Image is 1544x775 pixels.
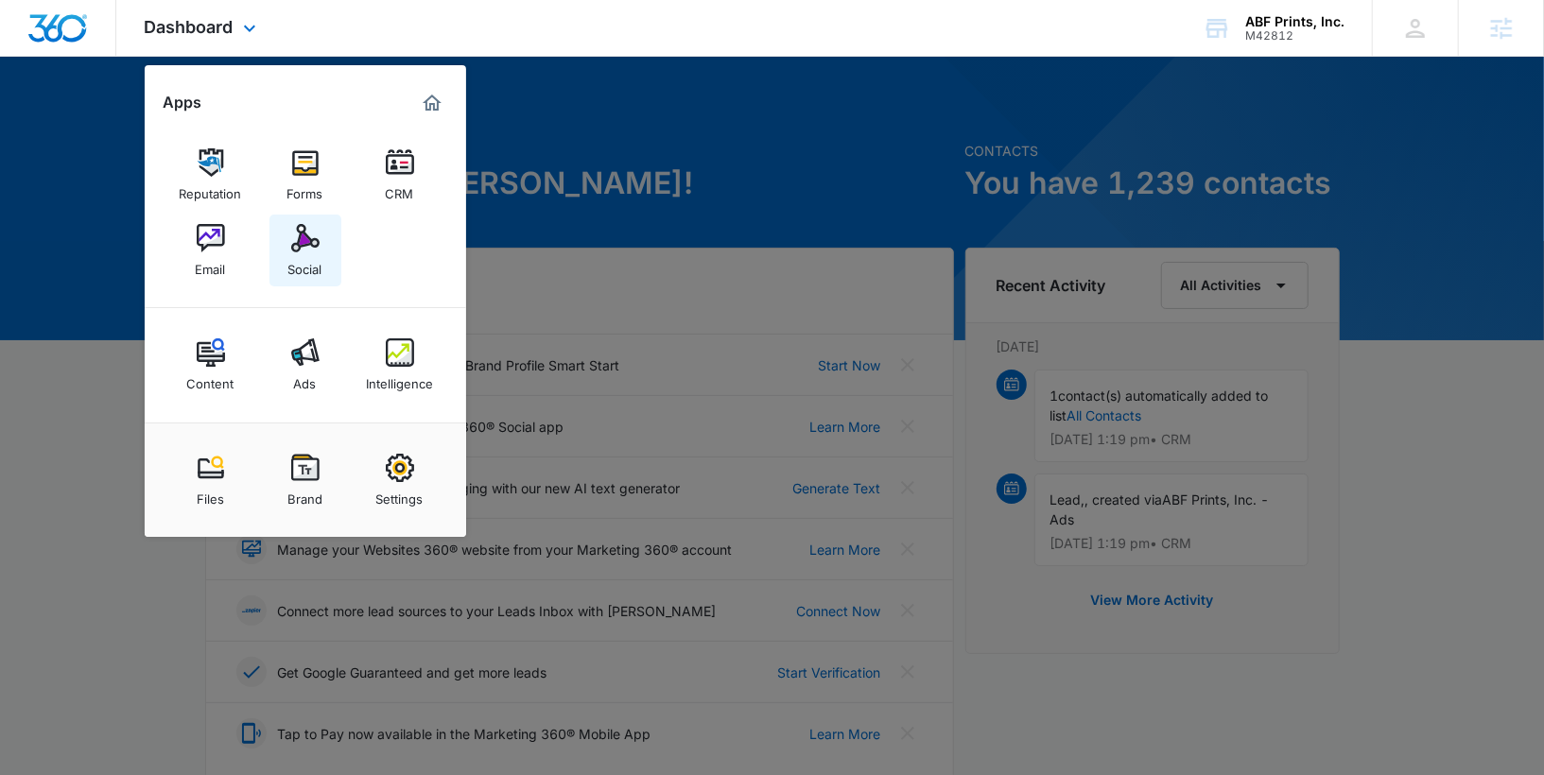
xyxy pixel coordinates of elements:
div: Forms [287,177,323,201]
div: Brand [287,482,322,507]
a: Email [175,215,247,286]
div: account id [1245,29,1344,43]
div: Reputation [180,177,242,201]
div: Files [197,482,224,507]
a: Intelligence [364,329,436,401]
a: CRM [364,139,436,211]
a: Brand [269,444,341,516]
h2: Apps [164,94,202,112]
div: Social [288,252,322,277]
a: Settings [364,444,436,516]
a: Content [175,329,247,401]
div: Ads [294,367,317,391]
div: CRM [386,177,414,201]
a: Forms [269,139,341,211]
a: Files [175,444,247,516]
span: Dashboard [145,17,234,37]
a: Ads [269,329,341,401]
a: Reputation [175,139,247,211]
div: Settings [376,482,424,507]
a: Marketing 360® Dashboard [417,88,447,118]
div: Content [187,367,234,391]
a: Social [269,215,341,286]
div: Email [196,252,226,277]
div: Intelligence [366,367,433,391]
div: account name [1245,14,1344,29]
